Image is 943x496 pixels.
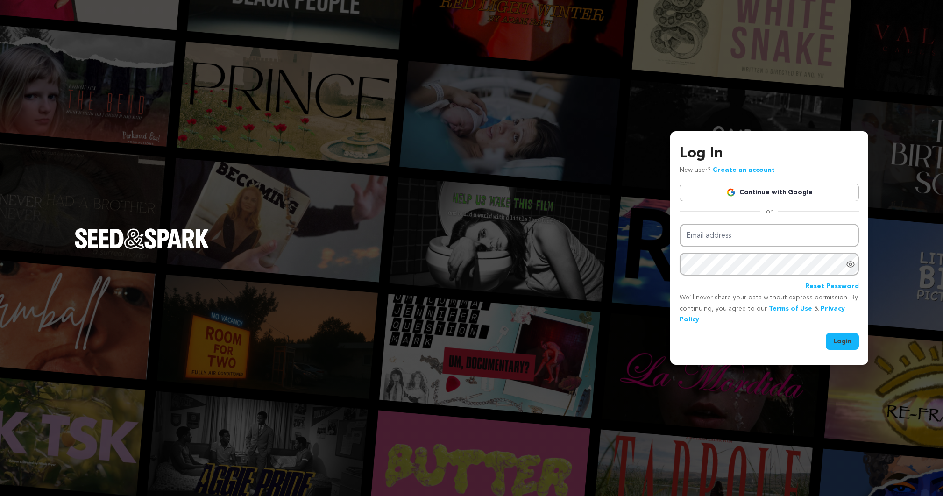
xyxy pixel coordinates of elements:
input: Email address [680,224,859,248]
a: Continue with Google [680,184,859,201]
button: Login [826,333,859,350]
h3: Log In [680,142,859,165]
a: Seed&Spark Homepage [75,228,209,268]
a: Terms of Use [769,305,812,312]
p: New user? [680,165,775,176]
img: Google logo [726,188,736,197]
a: Show password as plain text. Warning: this will display your password on the screen. [846,260,855,269]
p: We’ll never share your data without express permission. By continuing, you agree to our & . [680,292,859,326]
a: Create an account [713,167,775,173]
a: Reset Password [805,281,859,292]
span: or [760,207,778,216]
img: Seed&Spark Logo [75,228,209,249]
